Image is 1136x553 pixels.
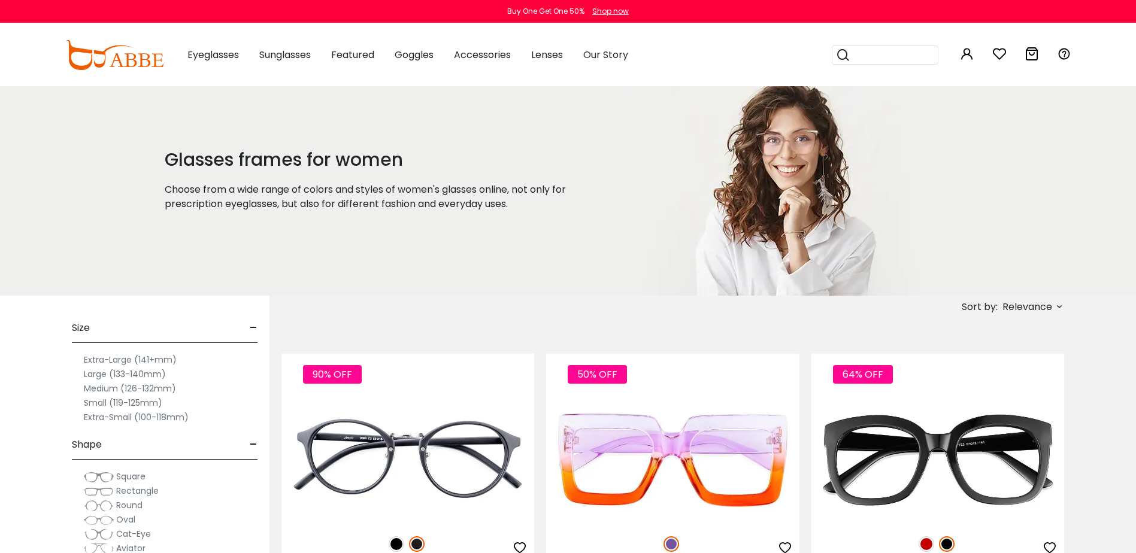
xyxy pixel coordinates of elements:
div: Buy One Get One 50% [507,6,584,17]
div: Shop now [592,6,629,17]
label: Medium (126-132mm) [84,381,176,396]
span: Cat-Eye [116,528,151,540]
img: Square.png [84,471,114,483]
label: Extra-Small (100-118mm) [84,410,189,424]
label: Extra-Large (141+mm) [84,353,177,367]
span: - [250,314,258,342]
p: Choose from a wide range of colors and styles of women's glasses online, not only for prescriptio... [165,183,601,211]
span: - [250,430,258,459]
img: abbeglasses.com [65,40,163,70]
span: Round [116,499,143,511]
span: Featured [331,48,374,62]
span: Our Story [583,48,628,62]
span: 90% OFF [303,365,362,384]
img: Purple [664,536,679,552]
img: Red [919,536,934,552]
img: Black Gala - Plastic ,Universal Bridge Fit [811,397,1064,523]
span: Oval [116,513,135,525]
span: Size [72,314,90,342]
span: Shape [72,430,102,459]
span: Lenses [531,48,563,62]
label: Small (119-125mm) [84,396,162,410]
a: Shop now [586,6,629,16]
span: Square [116,470,146,482]
img: Matte-black Youngitive - Plastic ,Adjust Nose Pads [281,397,534,523]
span: Relevance [1002,296,1052,318]
span: 64% OFF [833,365,893,384]
img: Black [939,536,955,552]
span: Sunglasses [259,48,311,62]
label: Large (133-140mm) [84,367,166,381]
img: Cat-Eye.png [84,528,114,540]
img: Matte Black [409,536,425,552]
span: Rectangle [116,485,159,497]
img: Black [389,536,404,552]
span: Accessories [454,48,511,62]
img: glasses frames for women [630,86,934,296]
span: Sort by: [962,300,998,314]
img: Rectangle.png [84,485,114,497]
img: Oval.png [84,514,114,526]
span: 50% OFF [568,365,627,384]
span: Eyeglasses [187,48,239,62]
img: Purple Spark - Plastic ,Universal Bridge Fit [546,397,799,523]
h1: Glasses frames for women [165,149,601,171]
img: Round.png [84,500,114,512]
span: Goggles [395,48,434,62]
